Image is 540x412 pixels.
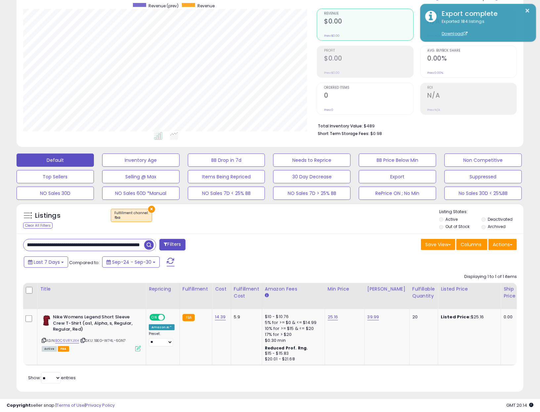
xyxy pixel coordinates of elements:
button: Columns [456,239,487,250]
button: 30 Day Decrease [273,170,351,183]
span: OFF [164,315,175,320]
button: Actions [488,239,517,250]
b: Reduced Prof. Rng. [265,345,308,351]
div: seller snap | | [7,402,115,409]
div: ASIN: [42,314,141,351]
div: $0.30 min [265,338,320,343]
b: Listed Price: [441,314,471,320]
button: BB Price Below Min [359,154,436,167]
label: Deactivated [488,216,513,222]
h2: 0 [324,92,413,101]
div: Amazon Fees [265,286,322,293]
small: Prev: 0 [324,108,333,112]
div: Repricing [149,286,177,293]
a: Terms of Use [57,402,85,408]
span: Revenue [197,3,215,9]
div: 5% for >= $0 & <= $14.99 [265,320,320,326]
div: Fulfillment [183,286,209,293]
button: Export [359,170,436,183]
div: Export complete [437,9,531,19]
label: Out of Stock [446,224,470,229]
button: BB Drop in 7d [188,154,265,167]
button: NO Sales 30D [17,187,94,200]
button: × [148,206,155,213]
span: Compared to: [69,259,100,266]
h2: $0.00 [324,18,413,26]
span: Ordered Items [324,86,413,90]
div: Clear All Filters [23,222,53,229]
a: 39.99 [367,314,379,320]
button: Selling @ Max [102,170,180,183]
button: Needs to Reprice [273,154,351,167]
label: Archived [488,224,506,229]
button: Sep-24 - Sep-30 [102,256,160,268]
span: Avg. Buybox Share [428,49,517,53]
li: $489 [318,121,512,129]
span: Sep-24 - Sep-30 [112,259,151,265]
span: Show: entries [28,375,76,381]
button: Suppressed [444,170,522,183]
button: Save View [421,239,455,250]
div: 0.00 [504,314,515,320]
span: All listings currently available for purchase on Amazon [42,346,57,352]
button: NO Sales 60D *Manual [102,187,180,200]
div: $10 - $10.76 [265,314,320,320]
div: Fulfillable Quantity [412,286,435,299]
button: No Sales 30D < 25%BB [444,187,522,200]
span: Fulfillment channel : [114,210,148,220]
button: Filters [159,239,185,251]
span: ROI [428,86,517,90]
span: Revenue (prev) [148,3,179,9]
p: Listing States: [439,209,523,215]
div: 20 [412,314,433,320]
div: Fulfillment Cost [234,286,259,299]
span: Revenue [324,12,413,16]
small: FBA [183,314,195,321]
button: Non Competitive [444,154,522,167]
strong: Copyright [7,402,31,408]
a: 25.16 [328,314,338,320]
div: Amazon AI * [149,324,175,330]
button: Last 7 Days [24,256,68,268]
label: Active [446,216,458,222]
div: Preset: [149,332,175,346]
small: Prev: $0.00 [324,71,340,75]
small: Amazon Fees. [265,293,269,298]
div: Exported 184 listings. [437,19,531,37]
div: Listed Price [441,286,498,293]
div: $15 - $15.83 [265,351,320,356]
div: Displaying 1 to 1 of 1 items [464,274,517,280]
h2: N/A [428,92,517,101]
span: Profit [324,49,413,53]
span: 2025-10-8 20:14 GMT [506,402,533,408]
div: 5.9 [234,314,257,320]
div: 10% for >= $15 & <= $20 [265,326,320,332]
button: × [525,7,530,15]
div: [PERSON_NAME] [367,286,407,293]
small: Prev: N/A [428,108,440,112]
span: Columns [461,241,481,248]
div: 17% for > $20 [265,332,320,338]
a: 14.39 [215,314,226,320]
button: Items Being Repriced [188,170,265,183]
a: Download [442,31,468,36]
button: Top Sellers [17,170,94,183]
h5: Listings [35,211,61,220]
h2: 0.00% [428,55,517,64]
div: Ship Price [504,286,517,299]
div: Title [40,286,143,293]
img: 31kP5RA6hIL._SL40_.jpg [42,314,51,327]
span: Last 7 Days [34,259,60,265]
button: NO Sales 7D > 25% BB [273,187,351,200]
div: $25.16 [441,314,496,320]
button: Inventory Age [102,154,180,167]
div: $20.01 - $21.68 [265,356,320,362]
span: | SKU: 1BEG-W74L-6GN7 [80,338,126,343]
small: Prev: $0.00 [324,34,340,38]
button: RePrice ON ; No Min [359,187,436,200]
b: Nike Womens Legend Short Sleeve Crew T-Shirt (as1, Alpha, s, Regular, Regular, Red) [53,314,133,334]
small: Prev: 0.00% [428,71,443,75]
div: fba [114,215,148,220]
b: Short Term Storage Fees: [318,131,369,136]
b: Total Inventory Value: [318,123,363,129]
